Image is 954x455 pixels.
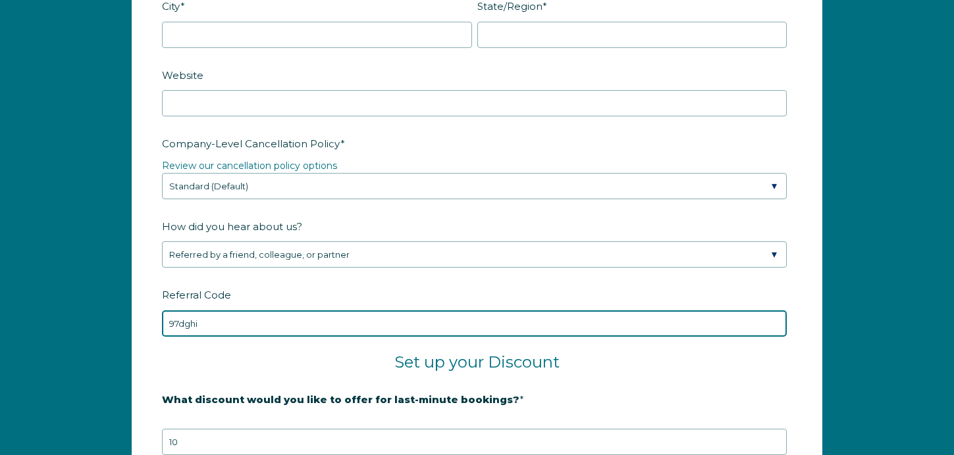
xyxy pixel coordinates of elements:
span: Referral Code [162,285,231,305]
span: Set up your Discount [394,352,560,371]
a: Review our cancellation policy options [162,160,337,172]
span: Website [162,65,203,85]
span: How did you hear about us? [162,216,302,237]
strong: 20% is recommended, minimum of 10% [162,416,368,427]
strong: What discount would you like to offer for last-minute bookings? [162,393,519,406]
span: Company-Level Cancellation Policy [162,133,340,154]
